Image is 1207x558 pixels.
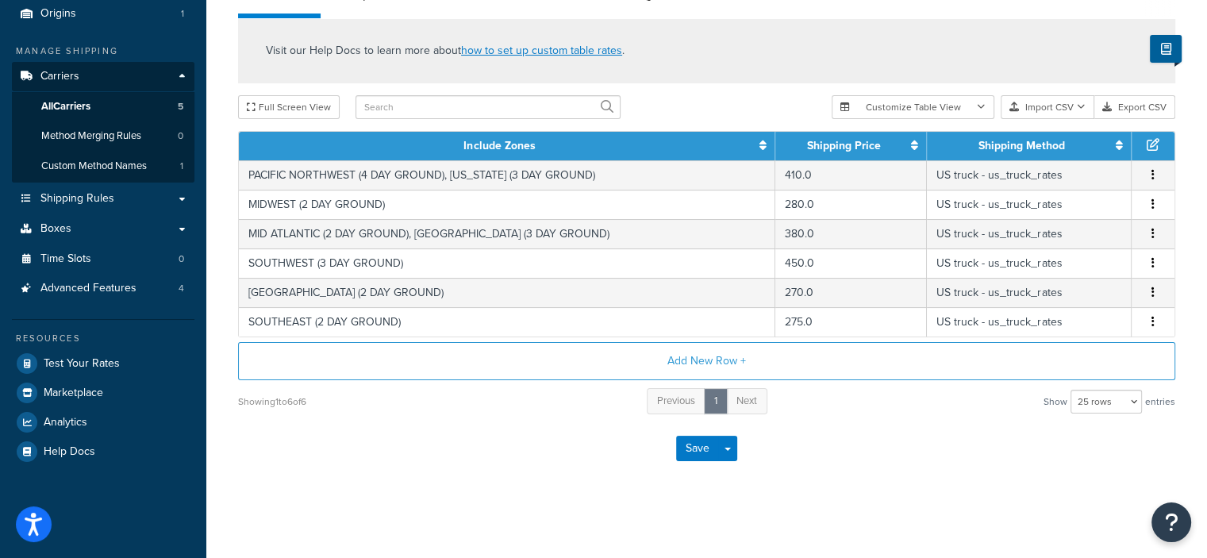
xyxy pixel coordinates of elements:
a: Shipping Rules [12,184,194,214]
td: US truck - us_truck_rates [927,278,1132,307]
td: SOUTHWEST (3 DAY GROUND) [239,248,775,278]
a: Marketplace [12,379,194,407]
button: Customize Table View [832,95,994,119]
span: Marketplace [44,387,103,400]
li: Carriers [12,62,194,183]
button: Open Resource Center [1151,502,1191,542]
a: Include Zones [463,137,535,154]
span: Time Slots [40,252,91,266]
a: Shipping Price [807,137,881,154]
td: US truck - us_truck_rates [927,248,1132,278]
button: Export CSV [1094,95,1175,119]
span: Analytics [44,416,87,429]
span: Show [1044,391,1067,413]
span: All Carriers [41,100,90,114]
td: 410.0 [775,160,927,190]
button: Show Help Docs [1150,35,1182,63]
a: Time Slots0 [12,244,194,274]
span: Origins [40,7,76,21]
span: 5 [178,100,183,114]
a: Help Docs [12,437,194,466]
button: Save [676,436,719,461]
td: US truck - us_truck_rates [927,307,1132,337]
button: Full Screen View [238,95,340,119]
div: Showing 1 to 6 of 6 [238,391,306,413]
a: how to set up custom table rates [461,42,622,59]
span: 1 [180,160,183,173]
span: Boxes [40,222,71,236]
div: Manage Shipping [12,44,194,58]
td: 275.0 [775,307,927,337]
li: Advanced Features [12,274,194,303]
a: Boxes [12,214,194,244]
span: 1 [181,7,184,21]
a: Test Your Rates [12,349,194,378]
p: Visit our Help Docs to learn more about . [266,42,625,60]
a: Analytics [12,408,194,437]
div: Resources [12,332,194,345]
td: 280.0 [775,190,927,219]
span: Shipping Rules [40,192,114,206]
td: 380.0 [775,219,927,248]
input: Search [356,95,621,119]
li: Time Slots [12,244,194,274]
td: PACIFIC NORTHWEST (4 DAY GROUND), [US_STATE] (3 DAY GROUND) [239,160,775,190]
span: Test Your Rates [44,357,120,371]
span: 4 [179,282,184,295]
td: 270.0 [775,278,927,307]
a: Shipping Method [978,137,1065,154]
span: Next [736,393,757,408]
li: Method Merging Rules [12,121,194,151]
span: entries [1145,391,1175,413]
td: [GEOGRAPHIC_DATA] (2 DAY GROUND) [239,278,775,307]
td: US truck - us_truck_rates [927,219,1132,248]
a: 1 [704,388,728,414]
a: Advanced Features4 [12,274,194,303]
span: 0 [179,252,184,266]
td: US truck - us_truck_rates [927,190,1132,219]
button: Add New Row + [238,342,1175,380]
span: 0 [178,129,183,143]
span: Carriers [40,70,79,83]
li: Custom Method Names [12,152,194,181]
a: Previous [647,388,705,414]
span: Custom Method Names [41,160,147,173]
span: Advanced Features [40,282,136,295]
td: US truck - us_truck_rates [927,160,1132,190]
span: Help Docs [44,445,95,459]
a: AllCarriers5 [12,92,194,121]
a: Next [726,388,767,414]
a: Method Merging Rules0 [12,121,194,151]
td: MID ATLANTIC (2 DAY GROUND), [GEOGRAPHIC_DATA] (3 DAY GROUND) [239,219,775,248]
a: Carriers [12,62,194,91]
td: MIDWEST (2 DAY GROUND) [239,190,775,219]
a: Custom Method Names1 [12,152,194,181]
button: Import CSV [1001,95,1094,119]
span: Method Merging Rules [41,129,141,143]
span: Previous [657,393,695,408]
td: 450.0 [775,248,927,278]
td: SOUTHEAST (2 DAY GROUND) [239,307,775,337]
